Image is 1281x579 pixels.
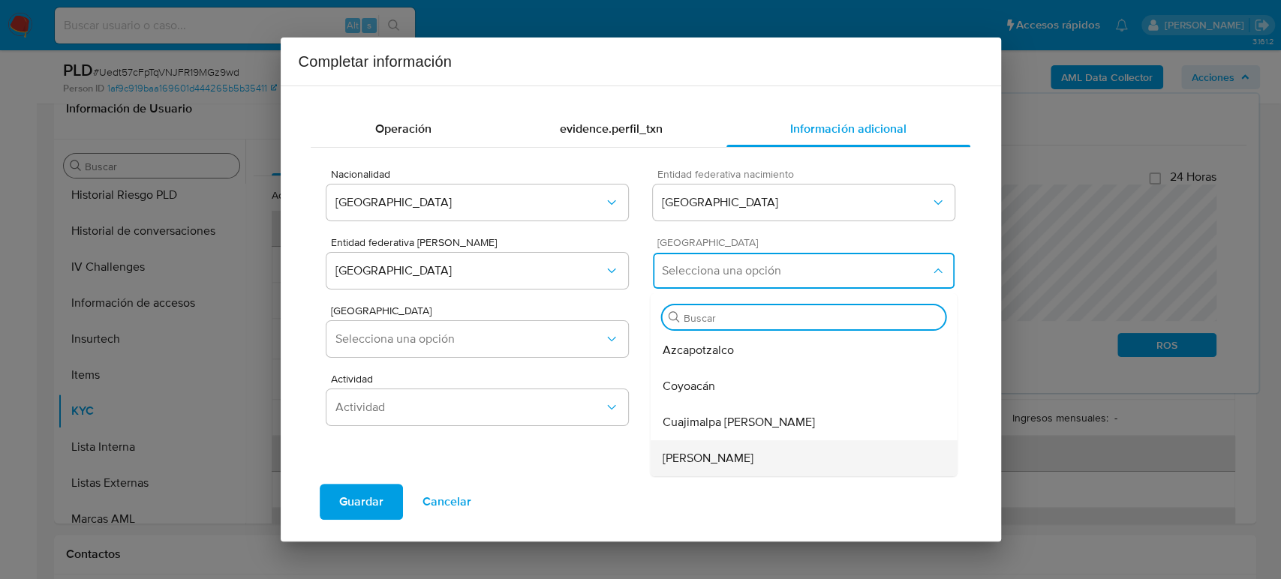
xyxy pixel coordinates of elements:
button: Selecciona una opción [326,321,627,357]
button: Actividad [326,389,627,425]
span: Entidad federativa nacimiento [657,169,958,179]
div: complementary-information [311,111,970,147]
span: [GEOGRAPHIC_DATA] [657,237,958,247]
span: Operación [375,120,432,137]
span: Cuajimalpa [PERSON_NAME] [663,415,815,430]
span: Información adicional [790,120,906,137]
input: Buscar [684,311,940,325]
span: Azcapotzalco [663,343,734,358]
button: Guardar [320,484,403,520]
span: [GEOGRAPHIC_DATA] [335,263,603,278]
span: Entidad federativa [PERSON_NAME] [331,237,632,247]
span: [GEOGRAPHIC_DATA] [335,195,603,210]
ul: Municipio Domicilio [651,332,958,476]
span: Guardar [339,485,383,518]
span: Actividad [335,400,603,415]
button: [GEOGRAPHIC_DATA] [326,253,627,289]
span: Cancelar [422,485,471,518]
h2: Completar información [299,49,983,73]
span: evidence.perfil_txn [559,120,662,137]
button: Selecciona una opción [653,253,954,289]
span: Selecciona una opción [662,263,930,278]
span: [GEOGRAPHIC_DATA] [662,195,930,210]
span: Coyoacán [663,379,715,394]
span: Actividad [331,373,632,384]
span: Nacionalidad [331,169,632,179]
span: [PERSON_NAME] [663,451,753,466]
button: [GEOGRAPHIC_DATA] [326,184,627,220]
button: Cancelar [403,484,491,520]
button: [GEOGRAPHIC_DATA] [653,184,954,220]
span: Selecciona una opción [335,331,603,346]
span: [GEOGRAPHIC_DATA] [331,305,632,316]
